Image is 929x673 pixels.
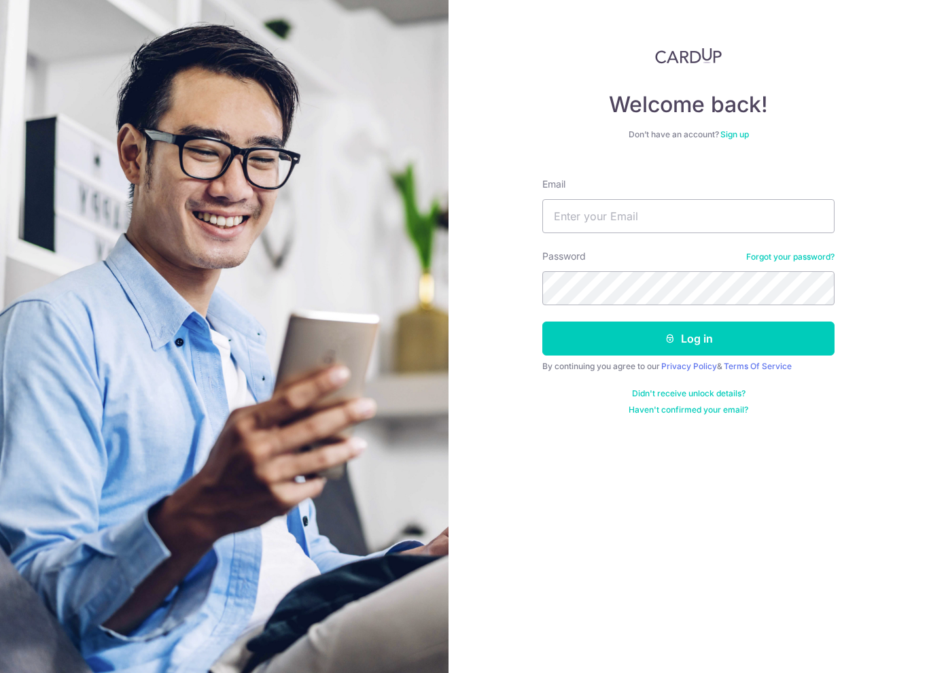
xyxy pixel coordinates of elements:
[629,404,748,415] a: Haven't confirmed your email?
[746,252,835,262] a: Forgot your password?
[655,48,722,64] img: CardUp Logo
[542,177,565,191] label: Email
[720,129,749,139] a: Sign up
[542,199,835,233] input: Enter your Email
[632,388,746,399] a: Didn't receive unlock details?
[542,361,835,372] div: By continuing you agree to our &
[542,129,835,140] div: Don’t have an account?
[661,361,717,371] a: Privacy Policy
[542,91,835,118] h4: Welcome back!
[542,322,835,356] button: Log in
[542,249,586,263] label: Password
[724,361,792,371] a: Terms Of Service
